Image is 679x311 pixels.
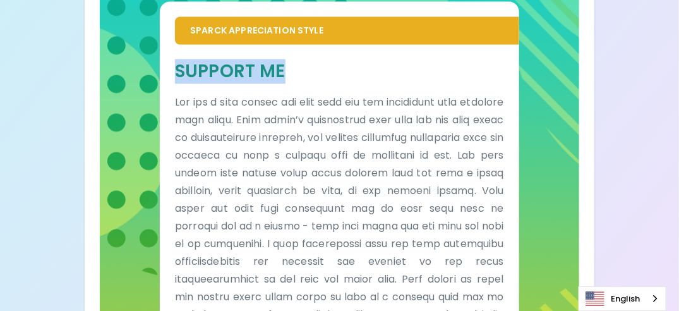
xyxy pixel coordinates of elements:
h5: Support Me [175,60,504,83]
a: English [579,287,666,310]
p: Sparck Appreciation Style [190,25,504,37]
div: Language [579,286,666,311]
aside: Language selected: English [579,286,666,311]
